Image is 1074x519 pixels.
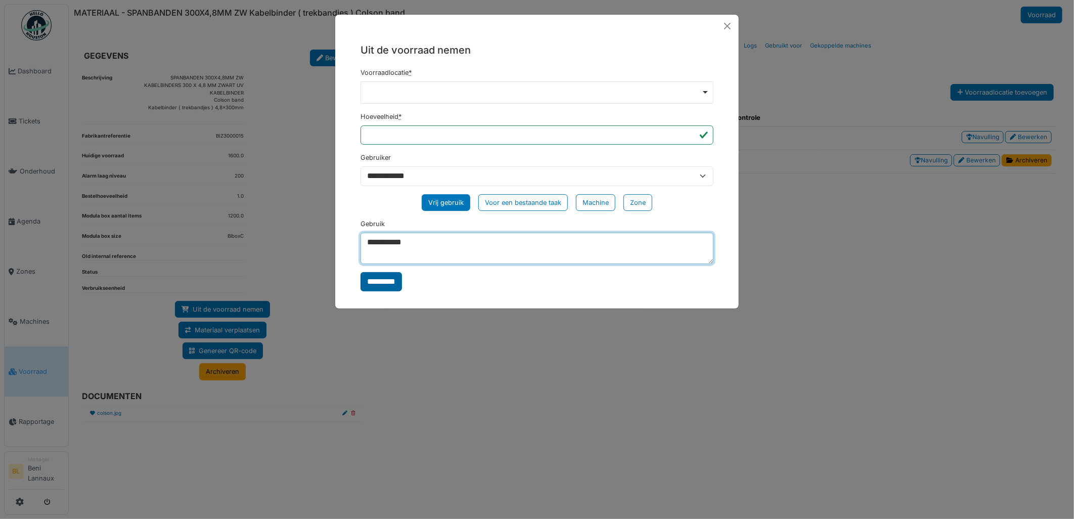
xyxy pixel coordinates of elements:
[361,68,412,77] label: Voorraadlocatie
[361,42,713,58] h5: Uit de voorraad nemen
[409,69,412,76] abbr: Verplicht
[398,113,401,120] abbr: Verplicht
[623,194,652,211] div: Zone
[361,219,385,229] label: Gebruik
[361,153,391,162] label: Gebruiker
[576,194,615,211] div: Machine
[478,194,568,211] div: Voor een bestaande taak
[422,194,470,211] div: Vrij gebruik
[361,112,401,121] label: Hoeveelheid
[720,19,735,33] button: Close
